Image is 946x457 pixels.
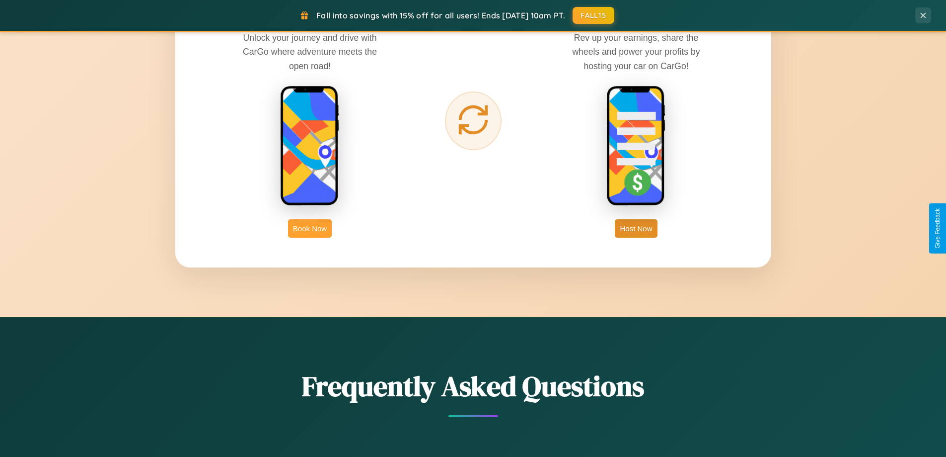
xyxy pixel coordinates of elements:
span: Fall into savings with 15% off for all users! Ends [DATE] 10am PT. [316,10,565,20]
button: FALL15 [573,7,614,24]
p: Unlock your journey and drive with CarGo where adventure meets the open road! [235,31,384,73]
button: Book Now [288,219,332,238]
img: host phone [606,86,666,207]
img: rent phone [280,86,340,207]
div: Give Feedback [934,208,941,249]
h2: Frequently Asked Questions [175,367,771,405]
button: Host Now [615,219,657,238]
p: Rev up your earnings, share the wheels and power your profits by hosting your car on CarGo! [562,31,711,73]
